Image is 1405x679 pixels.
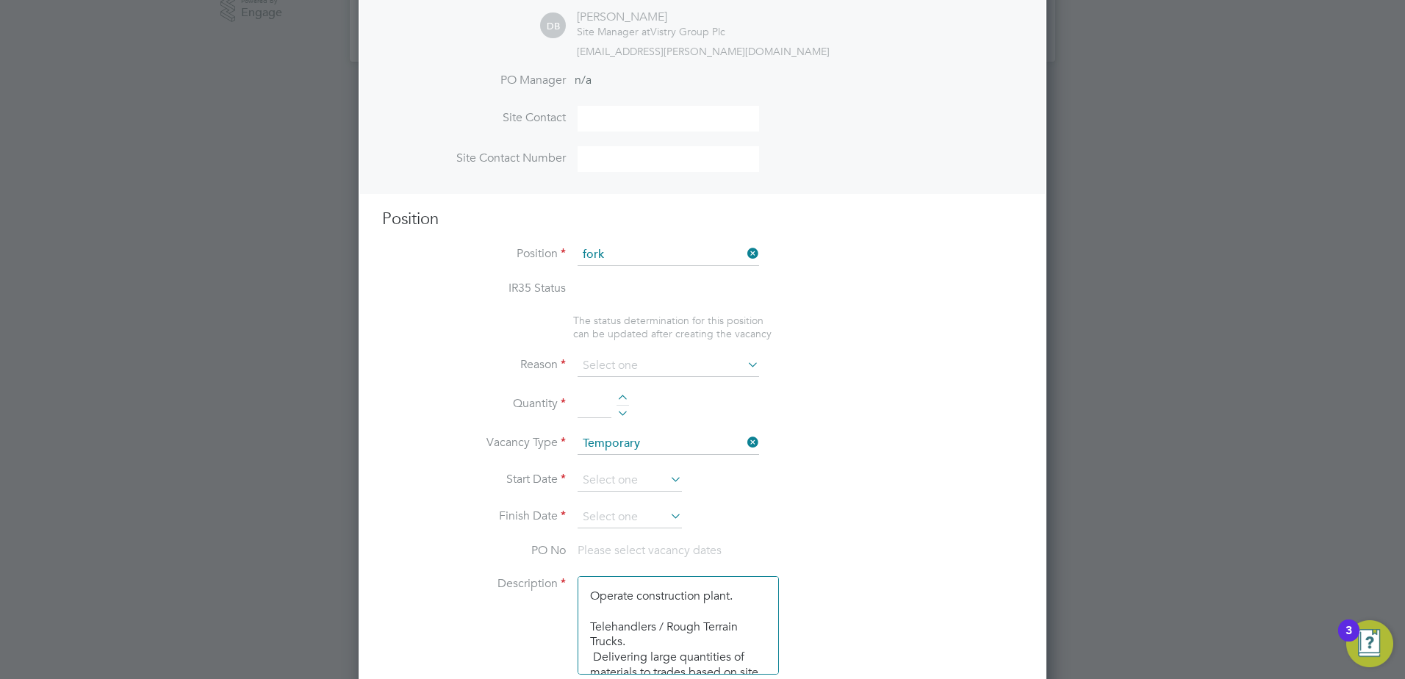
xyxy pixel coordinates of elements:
span: The status determination for this position can be updated after creating the vacancy [573,314,772,340]
label: Finish Date [382,509,566,524]
input: Select one [578,506,682,528]
label: Position [382,246,566,262]
label: Vacancy Type [382,435,566,450]
label: PO No [382,543,566,558]
label: Quantity [382,396,566,412]
label: Start Date [382,472,566,487]
span: Site Manager at [577,25,650,38]
div: 3 [1345,630,1352,650]
input: Select one [578,433,759,455]
button: Open Resource Center, 3 new notifications [1346,620,1393,667]
label: IR35 Status [382,281,566,296]
span: Please select vacancy dates [578,543,722,558]
span: DB [540,13,566,39]
label: Site Contact [382,110,566,126]
div: [PERSON_NAME] [577,10,725,25]
label: Reason [382,357,566,373]
span: n/a [575,73,592,87]
div: Vistry Group Plc [577,25,725,38]
label: Description [382,576,566,592]
h3: Position [382,209,1023,230]
label: Site Contact Number [382,151,566,166]
label: PO Manager [382,73,566,88]
input: Select one [578,470,682,492]
span: [EMAIL_ADDRESS][PERSON_NAME][DOMAIN_NAME] [577,45,830,58]
input: Search for... [578,244,759,266]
